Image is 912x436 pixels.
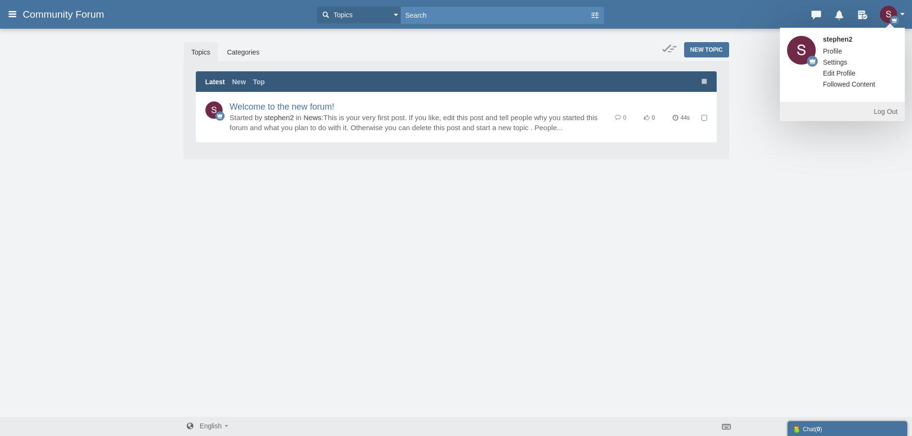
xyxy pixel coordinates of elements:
[880,6,897,23] img: uKIdcAAAAASUVORK5CYII=
[652,114,655,121] span: 0
[304,113,322,122] a: News
[816,79,882,89] a: Followed Content
[219,42,267,62] a: Categories
[816,46,849,56] a: Profile
[823,47,842,55] span: Profile
[815,426,822,433] span: ( )
[200,422,222,430] span: English
[817,426,820,433] strong: 0
[184,42,218,62] a: Topics
[673,114,690,121] time: 44s
[264,113,294,122] a: stephen2
[331,10,353,20] span: Topics
[23,9,111,20] span: Community Forum
[816,36,896,43] strong: stephen2
[780,102,905,121] a: Log Out
[690,46,723,53] span: New Topic
[230,102,335,112] a: Welcome to the new forum!
[787,36,816,65] img: uKIdcAAAAASUVORK5CYII=
[792,424,902,434] div: Chat
[401,7,590,23] input: Search
[816,57,855,67] a: Settings
[623,114,627,121] span: 0
[684,42,729,57] a: New Topic
[253,77,265,87] a: Top
[232,77,246,87] a: New
[816,68,863,78] a: Edit Profile
[317,7,401,23] button: Topics
[23,6,111,23] a: Community Forum
[205,77,225,87] a: Latest
[205,101,223,119] img: uKIdcAAAAASUVORK5CYII=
